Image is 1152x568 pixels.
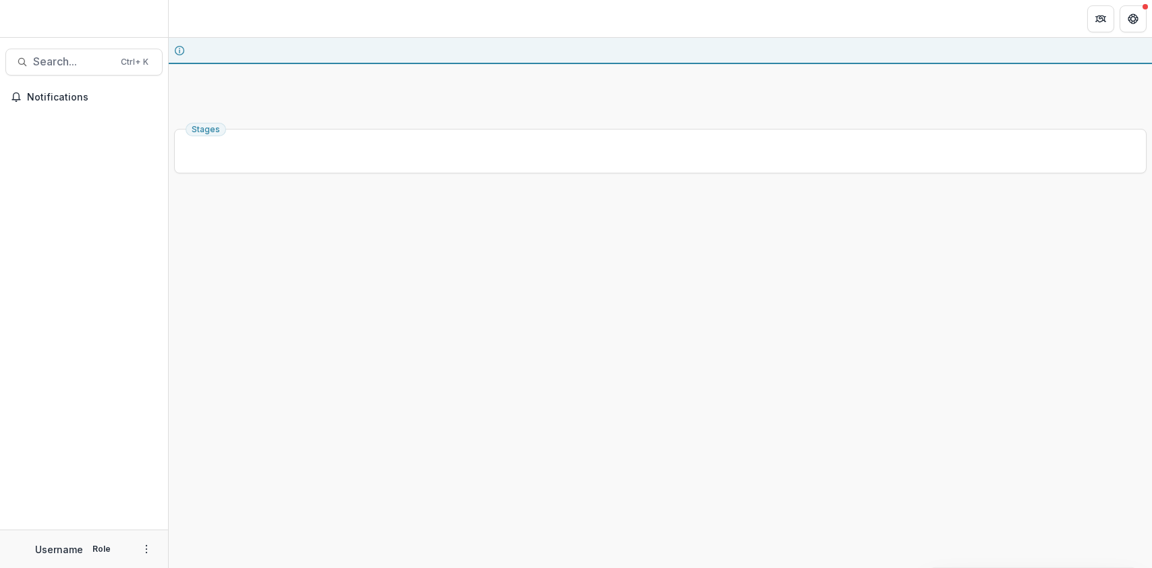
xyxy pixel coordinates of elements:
[192,125,220,134] span: Stages
[27,92,157,103] span: Notifications
[1087,5,1114,32] button: Partners
[5,49,163,76] button: Search...
[88,543,115,555] p: Role
[1120,5,1147,32] button: Get Help
[5,86,163,108] button: Notifications
[118,55,151,69] div: Ctrl + K
[35,542,83,557] p: Username
[138,541,155,557] button: More
[33,55,113,68] span: Search...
